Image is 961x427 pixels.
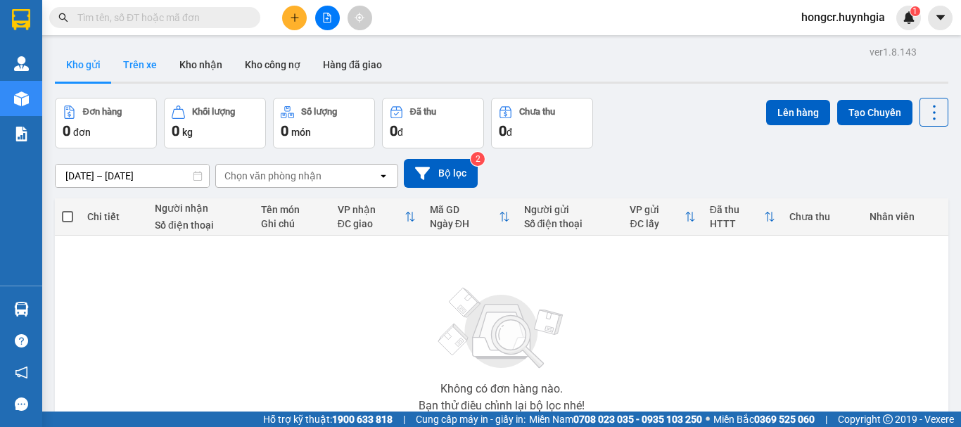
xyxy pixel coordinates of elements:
span: Cung cấp máy in - giấy in: [416,412,526,427]
span: question-circle [15,334,28,348]
button: Bộ lọc [404,159,478,188]
span: aim [355,13,364,23]
span: Miền Nam [529,412,702,427]
th: Toggle SortBy [623,198,702,236]
button: Số lượng0món [273,98,375,148]
span: plus [290,13,300,23]
span: 0 [172,122,179,139]
div: VP nhận [338,204,405,215]
th: Toggle SortBy [703,198,783,236]
span: | [403,412,405,427]
th: Toggle SortBy [423,198,517,236]
img: warehouse-icon [14,91,29,106]
span: search [58,13,68,23]
div: ver 1.8.143 [870,44,917,60]
button: plus [282,6,307,30]
span: ⚪️ [706,416,710,422]
span: 1 [912,6,917,16]
div: Người gửi [524,204,616,215]
img: svg+xml;base64,PHN2ZyBjbGFzcz0ibGlzdC1wbHVnX19zdmciIHhtbG5zPSJodHRwOi8vd3d3LnczLm9yZy8yMDAwL3N2Zy... [431,279,572,378]
span: Hỗ trợ kỹ thuật: [263,412,393,427]
div: HTTT [710,218,765,229]
span: 0 [63,122,70,139]
div: Chưa thu [789,211,855,222]
div: ĐC lấy [630,218,684,229]
button: Trên xe [112,48,168,82]
div: Đã thu [410,107,436,117]
div: Số lượng [301,107,337,117]
div: VP gửi [630,204,684,215]
button: file-add [315,6,340,30]
button: Hàng đã giao [312,48,393,82]
button: caret-down [928,6,953,30]
span: hongcr.huynhgia [790,8,896,26]
sup: 1 [910,6,920,16]
div: Ngày ĐH [430,218,499,229]
th: Toggle SortBy [331,198,423,236]
div: Đơn hàng [83,107,122,117]
button: Kho nhận [168,48,234,82]
img: logo-vxr [12,9,30,30]
div: Không có đơn hàng nào. [440,383,563,395]
span: 0 [390,122,397,139]
div: Bạn thử điều chỉnh lại bộ lọc nhé! [419,400,585,412]
img: icon-new-feature [903,11,915,24]
div: Chi tiết [87,211,141,222]
button: Lên hàng [766,100,830,125]
div: Người nhận [155,203,247,214]
div: Tên món [261,204,324,215]
span: kg [182,127,193,138]
div: Ghi chú [261,218,324,229]
button: Tạo Chuyến [837,100,912,125]
span: notification [15,366,28,379]
span: message [15,397,28,411]
span: copyright [883,414,893,424]
span: 0 [281,122,288,139]
div: Nhân viên [870,211,941,222]
div: Chọn văn phòng nhận [224,169,322,183]
img: warehouse-icon [14,302,29,317]
button: Kho công nợ [234,48,312,82]
span: | [825,412,827,427]
svg: open [378,170,389,181]
span: Miền Bắc [713,412,815,427]
div: Số điện thoại [155,219,247,231]
button: Đã thu0đ [382,98,484,148]
img: solution-icon [14,127,29,141]
button: Kho gửi [55,48,112,82]
button: aim [348,6,372,30]
span: file-add [322,13,332,23]
span: món [291,127,311,138]
strong: 0369 525 060 [754,414,815,425]
span: 0 [499,122,507,139]
button: Khối lượng0kg [164,98,266,148]
div: Mã GD [430,204,499,215]
span: đ [507,127,512,138]
div: Đã thu [710,204,765,215]
button: Đơn hàng0đơn [55,98,157,148]
input: Select a date range. [56,165,209,187]
div: Chưa thu [519,107,555,117]
sup: 2 [471,152,485,166]
span: đơn [73,127,91,138]
span: caret-down [934,11,947,24]
div: ĐC giao [338,218,405,229]
span: đ [397,127,403,138]
button: Chưa thu0đ [491,98,593,148]
input: Tìm tên, số ĐT hoặc mã đơn [77,10,243,25]
strong: 0708 023 035 - 0935 103 250 [573,414,702,425]
strong: 1900 633 818 [332,414,393,425]
img: warehouse-icon [14,56,29,71]
div: Số điện thoại [524,218,616,229]
div: Khối lượng [192,107,235,117]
